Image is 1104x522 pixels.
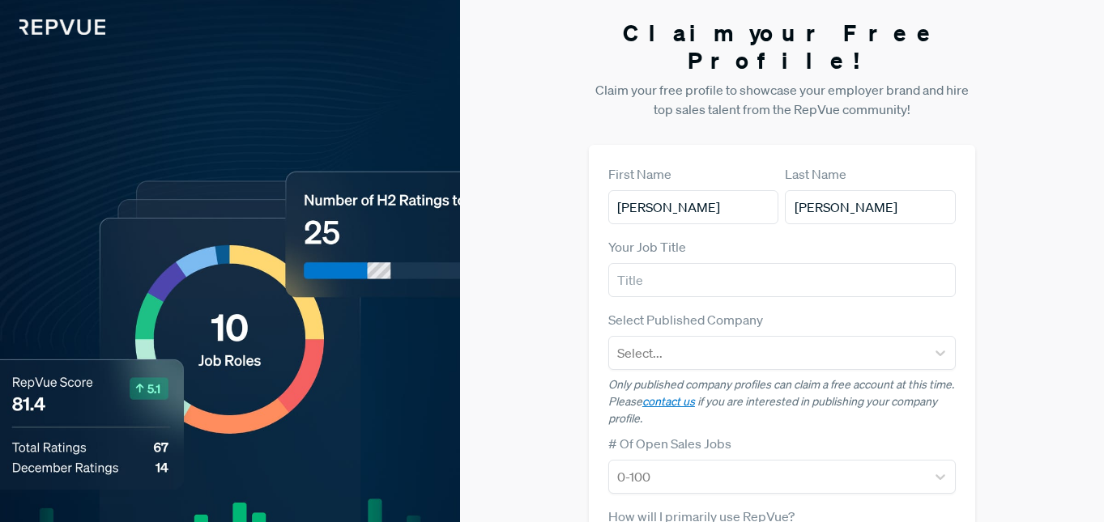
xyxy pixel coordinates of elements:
[589,19,975,74] h3: Claim your Free Profile!
[642,394,695,409] a: contact us
[608,263,956,297] input: Title
[608,237,686,257] label: Your Job Title
[608,190,779,224] input: First Name
[785,164,846,184] label: Last Name
[589,80,975,119] p: Claim your free profile to showcase your employer brand and hire top sales talent from the RepVue...
[608,310,763,329] label: Select Published Company
[608,164,671,184] label: First Name
[785,190,956,224] input: Last Name
[608,376,956,427] p: Only published company profiles can claim a free account at this time. Please if you are interest...
[608,434,731,453] label: # Of Open Sales Jobs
